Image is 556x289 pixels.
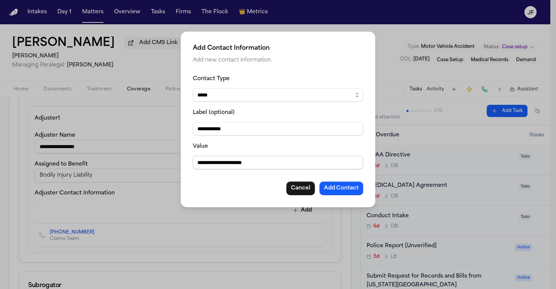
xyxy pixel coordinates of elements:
[193,44,363,53] h2: Add Contact Information
[193,144,208,149] label: Value
[319,182,363,195] button: Add Contact
[193,76,230,82] label: Contact Type
[193,56,363,65] p: Add new contact information.
[286,182,315,195] button: Cancel
[193,110,235,115] label: Label (optional)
